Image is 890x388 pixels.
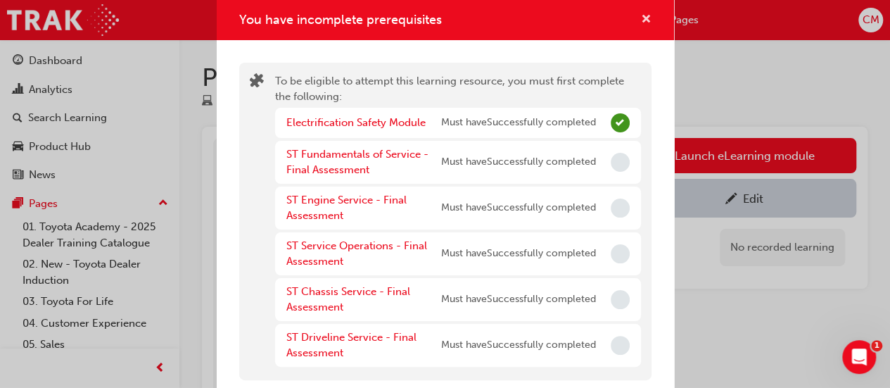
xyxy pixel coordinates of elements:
[611,113,630,132] span: Complete
[441,200,596,216] span: Must have Successfully completed
[250,75,264,91] span: puzzle-icon
[286,285,410,314] a: ST Chassis Service - Final Assessment
[611,290,630,309] span: Incomplete
[611,244,630,263] span: Incomplete
[286,331,417,360] a: ST Driveline Service - Final Assessment
[611,199,630,218] span: Incomplete
[286,239,427,268] a: ST Service Operations - Final Assessment
[611,336,630,355] span: Incomplete
[286,116,426,129] a: Electrification Safety Module
[441,246,596,262] span: Must have Successfully completed
[842,340,876,374] iframe: Intercom live chat
[239,12,442,27] span: You have incomplete prerequisites
[641,11,651,29] button: cross-icon
[286,194,407,223] a: ST Engine Service - Final Assessment
[611,153,630,172] span: Incomplete
[286,148,428,177] a: ST Fundamentals of Service - Final Assessment
[275,73,641,370] div: To be eligible to attempt this learning resource, you must first complete the following:
[441,292,596,308] span: Must have Successfully completed
[441,115,596,131] span: Must have Successfully completed
[441,154,596,170] span: Must have Successfully completed
[641,14,651,27] span: cross-icon
[441,337,596,353] span: Must have Successfully completed
[871,340,882,351] span: 1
